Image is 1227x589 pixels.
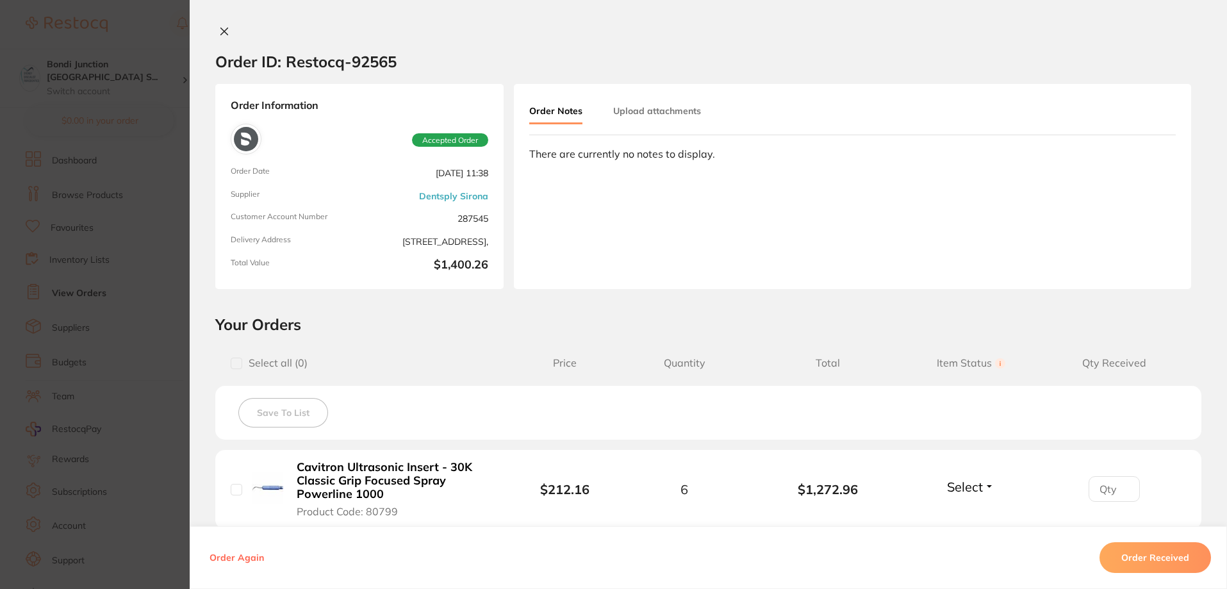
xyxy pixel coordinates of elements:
span: Customer Account Number [231,212,354,225]
span: Price [517,357,613,369]
span: Select [947,479,983,495]
span: Supplier [231,190,354,203]
span: Select all ( 0 ) [242,357,308,369]
span: Quantity [613,357,756,369]
span: [DATE] 11:38 [365,167,488,179]
h2: Your Orders [215,315,1201,334]
button: Save To List [238,398,328,427]
button: Upload attachments [613,99,701,122]
a: Dentsply Sirona [419,191,488,201]
img: Dentsply Sirona [234,127,258,151]
span: Qty Received [1042,357,1186,369]
button: Order Again [206,552,268,563]
span: 6 [680,482,688,497]
span: [STREET_ADDRESS], [365,235,488,248]
button: Order Notes [529,99,582,124]
strong: Order Information [231,99,488,113]
b: $1,272.96 [756,482,900,497]
div: There are currently no notes to display. [529,148,1176,160]
span: Order Date [231,167,354,179]
span: Item Status [900,357,1043,369]
button: Select [943,479,998,495]
button: Order Received [1099,542,1211,573]
b: Cavitron Ultrasonic Insert - 30K Classic Grip Focused Spray Powerline 1000 [297,461,495,501]
span: Total Value [231,258,354,274]
b: $212.16 [540,481,589,497]
input: Qty [1089,476,1140,502]
span: Product Code: 80799 [297,506,398,517]
b: $1,400.26 [365,258,488,274]
img: Cavitron Ultrasonic Insert - 30K Classic Grip Focused Spray Powerline 1000 [252,472,283,504]
span: Delivery Address [231,235,354,248]
button: Cavitron Ultrasonic Insert - 30K Classic Grip Focused Spray Powerline 1000 Product Code: 80799 [293,460,498,518]
span: 287545 [365,212,488,225]
h2: Order ID: Restocq- 92565 [215,52,397,71]
span: Total [756,357,900,369]
span: Accepted Order [412,133,488,147]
